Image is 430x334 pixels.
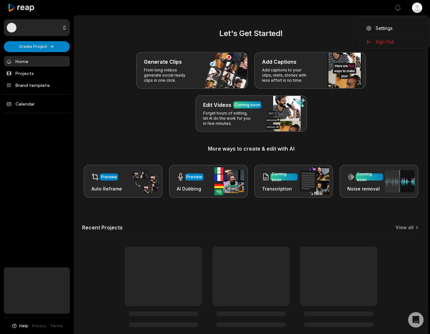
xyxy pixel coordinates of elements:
[4,56,70,67] a: Home
[214,167,244,195] img: ai_dubbing.png
[101,174,117,180] div: Preview
[82,145,420,153] h3: More ways to create & edit with AI
[272,171,296,183] div: Coming soon
[376,38,394,45] span: Sign Out
[262,185,298,192] h3: Transcription
[203,111,253,126] p: Forget hours of editing, let AI do the work for you in few minutes.
[19,323,28,329] span: Help
[50,323,63,329] a: Terms
[144,68,194,83] p: From long videos generate social ready clips in one click.
[186,174,202,180] div: Preview
[396,224,414,231] a: View all
[4,80,70,90] a: Brand template
[4,68,70,79] a: Projects
[177,185,203,192] h3: AI Dubbing
[357,171,382,183] div: Coming soon
[385,170,415,192] img: noise_removal.png
[4,41,70,52] button: Create Project
[300,167,329,195] img: transcription.png
[129,169,159,194] img: auto_reframe.png
[82,28,420,39] h2: Let's Get Started!
[262,58,296,66] h3: Add Captions
[376,25,393,32] span: Settings
[4,98,70,109] a: Calendar
[408,312,424,328] div: Open Intercom Messenger
[347,185,383,192] h3: Noise removal
[203,101,231,109] h3: Edit Videos
[262,68,312,83] p: Add captions to your clips, reels, stories with less effort in no time.
[91,185,122,192] h3: Auto Reframe
[235,102,260,108] div: Coming soon
[32,323,46,329] a: Privacy
[82,224,123,231] h2: Recent Projects
[144,58,182,66] h3: Generate Clips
